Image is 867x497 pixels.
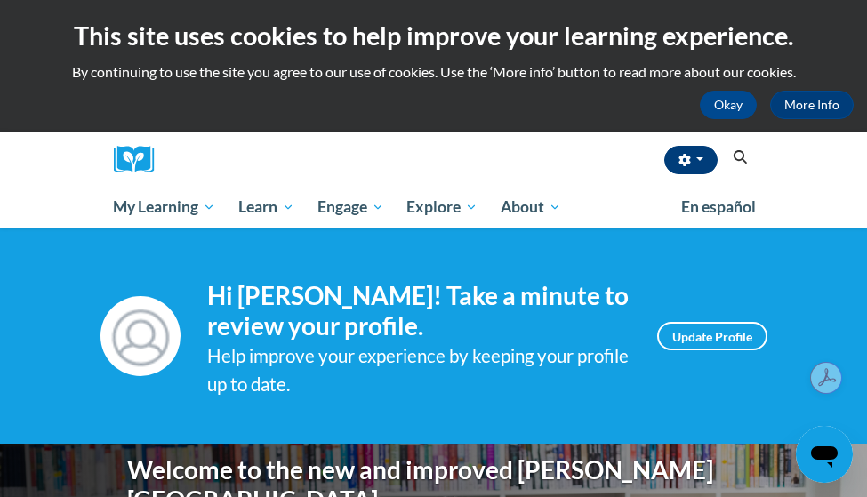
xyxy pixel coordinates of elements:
div: Help improve your experience by keeping your profile up to date. [207,341,630,400]
a: My Learning [102,187,228,228]
h4: Hi [PERSON_NAME]! Take a minute to review your profile. [207,281,630,341]
span: En español [681,197,756,216]
p: By continuing to use the site you agree to our use of cookies. Use the ‘More info’ button to read... [13,62,854,82]
a: About [489,187,573,228]
span: Learn [238,196,294,218]
span: Explore [406,196,478,218]
a: Engage [306,187,396,228]
iframe: Button to launch messaging window [796,426,853,483]
button: Search [727,147,753,168]
h2: This site uses cookies to help improve your learning experience. [13,18,854,53]
a: Explore [395,187,489,228]
a: Learn [227,187,306,228]
img: Profile Image [100,296,181,376]
a: Cox Campus [114,146,167,173]
span: Engage [317,196,384,218]
button: Okay [700,91,757,119]
a: Update Profile [657,322,767,350]
a: More Info [770,91,854,119]
span: My Learning [113,196,215,218]
div: Main menu [100,187,767,228]
img: Logo brand [114,146,167,173]
span: About [501,196,561,218]
a: En español [670,188,767,226]
button: Account Settings [664,146,718,174]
